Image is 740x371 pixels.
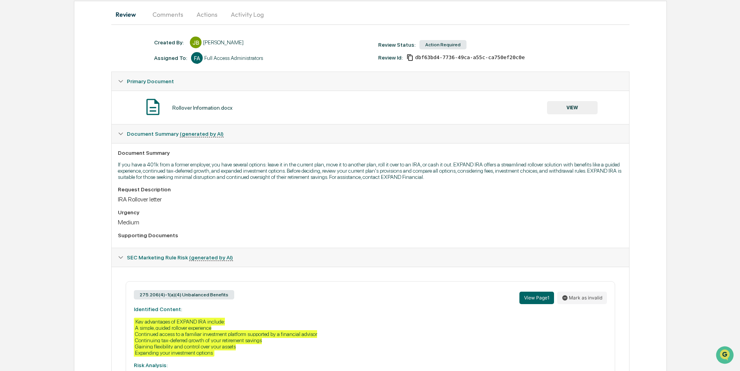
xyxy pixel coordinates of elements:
div: Document Summary [118,150,623,156]
div: Request Description [118,186,623,192]
div: secondary tabs example [111,5,629,24]
div: Medium [118,219,623,226]
div: Primary Document [112,91,629,124]
div: Assigned To: [154,55,187,61]
div: 🔎 [8,114,14,120]
iframe: Open customer support [715,345,736,366]
img: 1746055101610-c473b297-6a78-478c-a979-82029cc54cd1 [8,59,22,73]
button: Comments [146,5,189,24]
div: Urgency [118,209,623,215]
a: 🔎Data Lookup [5,110,52,124]
div: Created By: ‎ ‎ [154,39,186,45]
button: View Page1 [519,292,554,304]
span: Preclearance [16,98,50,106]
span: Pylon [77,132,94,138]
p: If you have a 401k from a former employer, you have several options: leave it in the current plan... [118,161,623,180]
div: 275.206(4)-1(a)(4) Unbalanced Benefits [134,290,234,299]
div: Supporting Documents [118,232,623,238]
button: VIEW [547,101,598,114]
strong: Identified Content: [134,306,182,312]
button: Review [111,5,146,24]
div: JB [190,37,202,48]
div: Primary Document [112,72,629,91]
button: Activity Log [224,5,270,24]
button: Start new chat [132,62,142,71]
div: Rollover Information.docx [172,105,233,111]
a: Powered byPylon [55,131,94,138]
div: Action Required [419,40,466,49]
a: 🗄️Attestations [53,95,100,109]
strong: Risk Analysis: [134,362,168,368]
button: Mark as invalid [557,292,607,304]
a: 🖐️Preclearance [5,95,53,109]
div: Document Summary (generated by AI) [112,124,629,143]
div: Review Id: [378,54,403,61]
p: How can we help? [8,16,142,29]
button: Actions [189,5,224,24]
div: Key advantages of EXPAND IRA include: A simple, guided rollover experience Continued access to a ... [134,318,317,357]
div: [PERSON_NAME] [203,39,244,45]
div: Document Summary (generated by AI) [112,143,629,248]
span: Primary Document [127,78,174,84]
div: Full Access Administrators [204,55,263,61]
div: Start new chat [26,59,128,67]
div: We're available if you need us! [26,67,98,73]
span: Document Summary [127,131,224,137]
span: dbf63bd4-7736-49ca-a55c-ca750ef20c0e [415,54,525,61]
span: Data Lookup [16,113,49,121]
div: IRA Rollover letter [118,196,623,203]
u: (generated by AI) [189,254,233,261]
span: SEC Marketing Rule Risk [127,254,233,261]
div: FA [191,52,203,64]
div: 🗄️ [56,99,63,105]
span: Copy Id [407,54,414,61]
div: Review Status: [378,42,416,48]
span: Attestations [64,98,96,106]
img: Document Icon [143,97,163,117]
div: SEC Marketing Rule Risk (generated by AI) [112,248,629,267]
u: (generated by AI) [180,131,224,137]
div: 🖐️ [8,99,14,105]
